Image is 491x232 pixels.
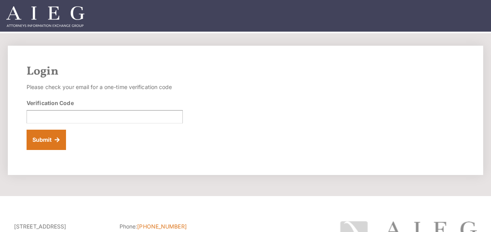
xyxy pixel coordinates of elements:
[27,64,464,79] h2: Login
[137,223,186,230] a: [PHONE_NUMBER]
[27,130,66,150] button: Submit
[120,221,213,232] li: Phone:
[6,6,84,27] img: Attorneys Information Exchange Group
[27,82,183,93] p: Please check your email for a one-time verification code
[27,99,74,107] label: Verification Code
